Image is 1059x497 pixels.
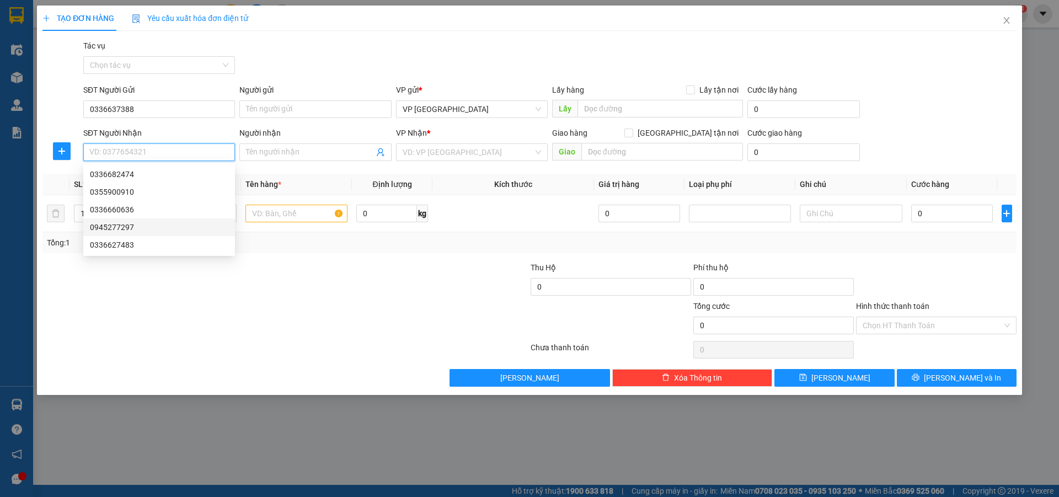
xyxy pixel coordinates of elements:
[1002,205,1012,222] button: plus
[47,237,409,249] div: Tổng: 1
[245,205,347,222] input: VD: Bàn, Ghế
[684,174,795,195] th: Loại phụ phí
[598,205,681,222] input: 0
[693,261,854,278] div: Phí thu hộ
[42,14,114,23] span: TẠO ĐƠN HÀNG
[90,168,228,180] div: 0336682474
[500,372,559,384] span: [PERSON_NAME]
[693,302,730,311] span: Tổng cước
[747,129,802,137] label: Cước giao hàng
[795,174,906,195] th: Ghi chú
[53,142,71,160] button: plus
[662,373,670,382] span: delete
[747,100,860,118] input: Cước lấy hàng
[774,369,894,387] button: save[PERSON_NAME]
[924,372,1001,384] span: [PERSON_NAME] và In
[376,148,385,157] span: user-add
[674,372,722,384] span: Xóa Thông tin
[800,205,902,222] input: Ghi Chú
[245,180,281,189] span: Tên hàng
[531,263,556,272] span: Thu Hộ
[83,165,235,183] div: 0336682474
[90,204,228,216] div: 0336660636
[856,302,929,311] label: Hình thức thanh toán
[47,205,65,222] button: delete
[799,373,807,382] span: save
[912,373,919,382] span: printer
[552,143,581,161] span: Giao
[83,218,235,236] div: 0945277297
[239,84,391,96] div: Người gửi
[90,221,228,233] div: 0945277297
[581,143,743,161] input: Dọc đường
[239,127,391,139] div: Người nhận
[42,14,50,22] span: plus
[396,129,427,137] span: VP Nhận
[811,372,870,384] span: [PERSON_NAME]
[54,147,70,156] span: plus
[83,127,235,139] div: SĐT Người Nhận
[83,201,235,218] div: 0336660636
[747,85,797,94] label: Cước lấy hàng
[494,180,532,189] span: Kích thước
[132,14,141,23] img: icon
[991,6,1022,36] button: Close
[90,239,228,251] div: 0336627483
[552,100,577,117] span: Lấy
[598,180,639,189] span: Giá trị hàng
[911,180,949,189] span: Cước hàng
[403,101,541,117] span: VP Cầu Yên Xuân
[90,186,228,198] div: 0355900910
[747,143,860,161] input: Cước giao hàng
[612,369,773,387] button: deleteXóa Thông tin
[897,369,1017,387] button: printer[PERSON_NAME] và In
[396,84,548,96] div: VP gửi
[577,100,743,117] input: Dọc đường
[83,236,235,254] div: 0336627483
[1002,209,1012,218] span: plus
[417,205,428,222] span: kg
[529,341,692,361] div: Chưa thanh toán
[450,369,610,387] button: [PERSON_NAME]
[552,85,584,94] span: Lấy hàng
[83,84,235,96] div: SĐT Người Gửi
[633,127,743,139] span: [GEOGRAPHIC_DATA] tận nơi
[83,183,235,201] div: 0355900910
[372,180,411,189] span: Định lượng
[83,41,105,50] label: Tác vụ
[552,129,587,137] span: Giao hàng
[74,180,83,189] span: SL
[695,84,743,96] span: Lấy tận nơi
[1002,16,1011,25] span: close
[132,14,248,23] span: Yêu cầu xuất hóa đơn điện tử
